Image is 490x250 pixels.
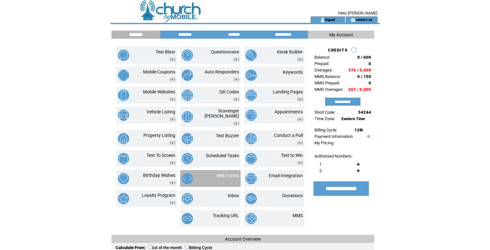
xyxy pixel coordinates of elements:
[143,89,175,94] a: Mobile Websites
[245,110,257,121] img: appointments.png
[314,68,333,72] span: Overages:
[182,173,193,184] img: web-forms.png
[170,201,175,205] img: video.png
[277,49,303,54] a: Kiosk Builder
[314,61,329,66] span: Prepaid:
[216,133,239,138] a: Text Buzzer
[245,173,257,184] img: email-integration.png
[320,17,325,23] img: account_icon.gif
[143,173,175,178] a: Birthday Wishes
[216,173,239,178] a: Web Forms
[369,81,371,85] span: 0
[170,78,175,81] img: video.png
[245,213,257,224] img: mms.png
[148,245,182,250] label: 1st of the month
[338,11,377,15] span: Hello [PERSON_NAME]
[329,32,353,37] span: My Account
[118,153,129,164] img: text-to-screen.png
[170,118,175,121] img: video.png
[118,50,129,61] img: text-blast.png
[297,161,303,165] img: video.png
[269,173,303,178] a: Email Integration
[325,17,335,22] a: logout
[341,117,365,121] span: Eastern Time
[143,69,175,74] a: Mobile Coupons
[297,118,303,121] img: video.png
[245,50,257,61] img: kiosk-builder.png
[143,133,175,138] a: Property Listing
[213,213,239,218] a: Tracking URL
[182,50,193,61] img: questionnaire.png
[182,193,193,204] img: inbox.png
[205,69,239,74] a: Auto Responders
[234,98,239,101] img: video.png
[116,245,146,250] span: Calculate From:
[211,49,239,54] a: Questionnaire
[355,17,372,22] a: contact us
[156,49,175,54] a: Text Blast
[314,81,340,85] span: MMS Prepaid:
[234,122,239,125] img: video.png
[293,213,303,218] a: MMS
[245,70,257,81] img: keywords.png
[182,70,193,81] img: auto-responders.png
[314,140,333,145] a: My Pricing
[170,98,175,101] img: video.png
[118,133,129,144] img: property-listing.png
[118,110,129,121] img: vehicle-listing.png
[182,133,193,144] img: text-buzzer.png
[273,89,303,94] a: Landing Pages
[297,58,303,61] img: video.png
[282,193,303,198] a: Donations
[147,153,175,158] a: Text To Screen
[314,154,352,159] span: Authorized Numbers:
[297,98,303,101] img: video.png
[348,87,371,92] span: 267 / 5,000
[314,74,341,79] span: MMS Balance:
[147,109,175,114] a: Vehicle Listing
[366,135,370,138] img: help.gif
[314,128,337,132] span: Billing Cycle:
[245,153,257,164] img: text-to-win.png
[182,213,193,224] img: tracking-url.png
[274,133,303,138] a: Conduct a Poll
[319,162,322,167] span: 1.
[234,58,239,61] img: video.png
[118,90,129,101] img: mobile-websites.png
[118,193,129,204] img: loyalty-program.png
[228,193,239,198] a: Inbox
[297,141,303,145] img: video.png
[369,61,371,66] span: 0
[274,109,303,114] a: Appointments
[314,116,335,121] span: Time Zone:
[118,70,129,81] img: mobile-coupons.png
[354,128,363,132] span: 12th
[142,193,175,198] a: Loyalty Program
[348,68,371,72] span: 376 / 5,000
[281,153,303,158] a: Text to Win
[170,58,175,61] img: video.png
[170,181,175,185] img: video.png
[245,90,257,101] img: landing-pages.png
[314,134,353,139] a: Payment Information
[148,245,152,249] input: 1st of the month
[357,74,371,79] span: 0 / 150
[314,87,343,92] span: MMS Overages:
[185,245,212,250] label: Billing Cycle
[206,153,239,158] a: Scheduled Tasks
[245,133,257,144] img: conduct-a-poll.png
[314,55,330,60] span: Balance:
[245,193,257,204] img: donations.png
[319,168,322,173] span: 2.
[358,110,371,115] span: 54244
[283,70,303,75] a: Keywords
[182,111,193,122] img: scavenger-hunt.png
[170,141,175,145] img: video.png
[170,161,175,165] img: video.png
[225,236,261,242] span: Account Overview
[328,48,348,53] span: CREDITS
[185,245,189,249] input: Billing Cycle
[351,17,355,23] img: contact_us_icon.gif
[205,108,239,119] a: Scavenger [PERSON_NAME]
[357,55,371,60] span: 0 / 600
